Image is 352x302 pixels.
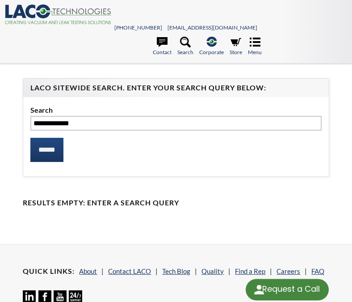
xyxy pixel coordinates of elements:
div: Request a Call [262,279,320,299]
img: round button [252,282,266,297]
label: Search [30,104,321,116]
a: [PHONE_NUMBER] [114,24,162,31]
h4: LACO Sitewide Search. Enter your Search Query Below: [30,83,321,93]
a: Contact [153,37,172,56]
a: Store [230,37,242,56]
a: [EMAIL_ADDRESS][DOMAIN_NAME] [168,24,257,31]
a: Quality [201,267,224,275]
a: Contact LACO [108,267,151,275]
a: Find a Rep [235,267,265,275]
a: About [79,267,97,275]
span: Corporate [199,48,224,56]
a: Menu [248,37,262,56]
div: Request a Call [246,279,329,300]
a: Tech Blog [162,267,190,275]
a: Search [177,37,193,56]
h4: Results Empty: Enter a Search Query [23,198,329,208]
h4: Quick Links [23,267,75,276]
